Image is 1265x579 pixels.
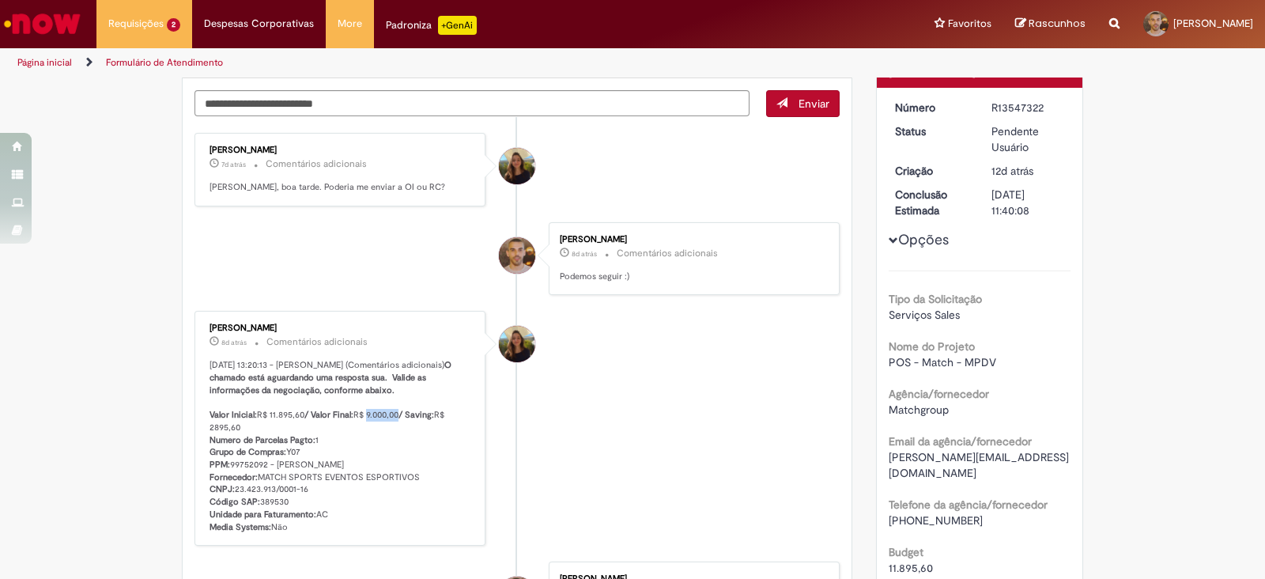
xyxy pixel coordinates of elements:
[210,509,316,520] b: Unidade para Faturamento:
[210,359,473,533] p: [DATE] 13:20:13 - [PERSON_NAME] (Comentários adicionais) R$ 11.895,60 R$ 9.000,00 R$ 2895,60 1 Y0...
[560,271,823,283] p: Podemos seguir :)
[398,409,434,421] b: / Saving:
[304,409,353,421] b: / Valor Final:
[889,355,996,369] span: POS - Match - MPDV
[883,100,980,115] dt: Número
[1029,16,1086,31] span: Rascunhos
[991,100,1065,115] div: R13547322
[1015,17,1086,32] a: Rascunhos
[210,146,473,155] div: [PERSON_NAME]
[948,16,991,32] span: Favoritos
[991,187,1065,218] div: [DATE] 11:40:08
[499,237,535,274] div: Guilherme Cabral
[210,181,473,194] p: [PERSON_NAME], boa tarde. Poderia me enviar a OI ou RC?
[106,56,223,69] a: Formulário de Atendimento
[889,339,975,354] b: Nome do Projeto
[1173,17,1253,30] span: [PERSON_NAME]
[210,324,473,333] div: [PERSON_NAME]
[889,403,949,417] span: Matchgroup
[499,326,535,362] div: Lara Moccio Breim Solera
[12,48,832,78] ul: Trilhas de página
[210,471,258,483] b: Fornecedor:
[204,16,314,32] span: Despesas Corporativas
[210,521,271,533] b: Media Systems:
[386,16,477,35] div: Padroniza
[210,483,235,495] b: CNPJ:
[883,163,980,179] dt: Criação
[210,446,286,458] b: Grupo de Compras:
[991,163,1065,179] div: 18/09/2025 14:08:11
[560,235,823,244] div: [PERSON_NAME]
[799,96,829,111] span: Enviar
[889,387,989,401] b: Agência/fornecedor
[889,434,1032,448] b: Email da agência/fornecedor
[266,157,367,171] small: Comentários adicionais
[889,545,923,559] b: Budget
[266,335,368,349] small: Comentários adicionais
[889,292,982,306] b: Tipo da Solicitação
[499,148,535,184] div: Lara Moccio Breim Solera
[210,434,315,446] b: Numero de Parcelas Pagto:
[221,338,247,347] span: 8d atrás
[572,249,597,259] span: 8d atrás
[438,16,477,35] p: +GenAi
[210,359,454,421] b: O chamado está aguardando uma resposta sua. Valide as informações da negociação, conforme abaixo....
[210,459,230,471] b: PPM:
[889,513,983,528] span: [PHONE_NUMBER]
[221,338,247,347] time: 22/09/2025 13:20:13
[221,160,246,169] span: 7d atrás
[883,123,980,139] dt: Status
[338,16,362,32] span: More
[889,308,960,322] span: Serviços Sales
[617,247,718,260] small: Comentários adicionais
[889,450,1069,480] span: [PERSON_NAME][EMAIL_ADDRESS][DOMAIN_NAME]
[889,561,933,575] span: 11.895,60
[991,123,1065,155] div: Pendente Usuário
[108,16,164,32] span: Requisições
[17,56,72,69] a: Página inicial
[210,496,260,508] b: Código SAP:
[889,498,1048,512] b: Telefone da agência/fornecedor
[991,164,1033,178] time: 18/09/2025 14:08:11
[2,8,83,40] img: ServiceNow
[167,18,180,32] span: 2
[991,164,1033,178] span: 12d atrás
[766,90,840,117] button: Enviar
[194,90,750,117] textarea: Digite sua mensagem aqui...
[883,187,980,218] dt: Conclusão Estimada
